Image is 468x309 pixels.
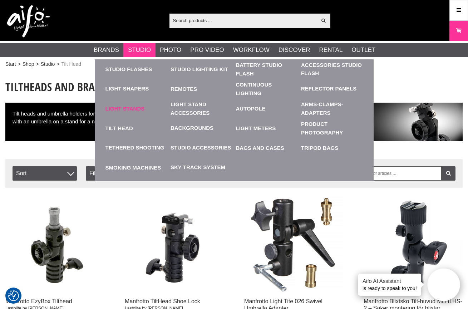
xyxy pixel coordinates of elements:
a: Photo [160,45,181,55]
a: Product Photography [301,118,363,138]
div: Filter [86,166,182,181]
span: > [36,60,39,68]
h1: Tiltheads and Brackets [5,79,463,95]
a: Outlet [351,45,375,55]
img: logo.png [7,5,50,38]
div: is ready to speak to you! [358,274,421,296]
a: Tethered Shooting [105,144,164,152]
a: Light Meters [236,118,298,138]
a: Start [5,60,16,68]
a: Studio Flashes [105,59,167,79]
span: Tilt Head [61,60,82,68]
a: Light Stands [105,99,167,118]
button: Consent Preferences [8,289,19,302]
a: Studio Lighting Kit [171,59,232,79]
a: Rental [319,45,343,55]
a: Backgrounds [171,124,213,132]
a: Accessories Studio Flash [301,61,363,77]
img: Manfrotto Light Tite 026 Swivel Umbrella Adapter [244,195,343,294]
img: Revisit consent button [8,290,19,301]
input: Search in list of articles ... [345,166,455,181]
a: Tripod bags [301,138,363,158]
a: Arms-Clamps-Adapters [301,99,363,118]
a: Light Stand Accessories [171,99,232,118]
a: Bags and Cases [236,138,298,158]
a: Remotes [171,79,232,99]
a: Pro Video [190,45,224,55]
h4: Aifo AI Assistant [363,277,417,285]
a: Studio [128,45,151,55]
a: Light Shapers [105,85,149,93]
a: Smoking machines [105,158,167,177]
div: Tilt heads and umbrella holders for lighting stands or camera stands. Makes it possible to place ... [5,103,463,141]
a: Manfrotto EzyBox Tilthead [5,298,72,304]
span: Sort [13,166,77,181]
span: > [18,60,21,68]
a: Filter [441,166,455,181]
a: Autopole [236,99,298,118]
a: Studio Accessories [171,144,231,152]
a: Reflector Panels [301,85,356,93]
img: Manfrotto TiltHead Shoe Lock [125,195,224,294]
a: Shop [23,60,34,68]
img: Manfrotto EzyBox Tilthead [5,195,104,294]
a: Battery Studio Flash [236,59,298,79]
a: Discover [279,45,310,55]
input: Search products ... [169,15,317,26]
a: Sky Track System [171,163,225,172]
a: Studio [41,60,55,68]
a: Manfrotto TiltHead Shoe Lock [125,298,200,304]
a: Tilt Head [105,118,167,138]
a: Workflow [233,45,270,55]
span: > [56,60,59,68]
img: Manfrotto Blixtsko Tilt-huvud MLH1HS-2 – Säker montering för blixtar [364,195,463,294]
a: Continuous Lighting [236,79,298,99]
a: Brands [94,45,119,55]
